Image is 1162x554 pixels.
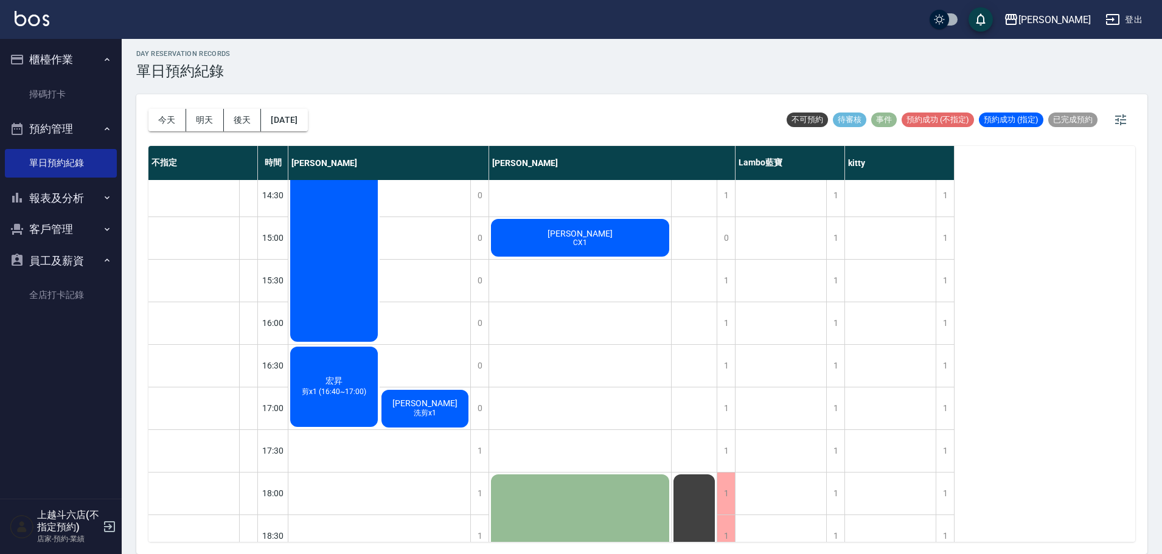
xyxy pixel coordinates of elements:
[470,217,489,259] div: 0
[936,260,954,302] div: 1
[717,302,735,344] div: 1
[224,109,262,131] button: 後天
[826,345,844,387] div: 1
[5,281,117,309] a: 全店打卡記錄
[936,302,954,344] div: 1
[37,533,99,544] p: 店家-預約-業績
[258,472,288,514] div: 18:00
[717,430,735,472] div: 1
[15,11,49,26] img: Logo
[258,259,288,302] div: 15:30
[148,109,186,131] button: 今天
[136,63,231,80] h3: 單日預約紀錄
[936,345,954,387] div: 1
[470,302,489,344] div: 0
[545,229,615,238] span: [PERSON_NAME]
[258,344,288,387] div: 16:30
[717,217,735,259] div: 0
[826,473,844,514] div: 1
[261,109,307,131] button: [DATE]
[5,149,117,177] a: 單日預約紀錄
[5,113,117,145] button: 預約管理
[258,302,288,344] div: 16:00
[871,114,897,125] span: 事件
[470,387,489,429] div: 0
[826,260,844,302] div: 1
[186,109,224,131] button: 明天
[826,217,844,259] div: 1
[717,345,735,387] div: 1
[288,146,489,180] div: [PERSON_NAME]
[826,430,844,472] div: 1
[936,175,954,216] div: 1
[299,387,369,397] span: 剪x1 (16:40~17:00)
[148,146,258,180] div: 不指定
[979,114,1043,125] span: 預約成功 (指定)
[258,174,288,216] div: 14:30
[717,473,735,514] div: 1
[936,217,954,259] div: 1
[470,345,489,387] div: 0
[826,387,844,429] div: 1
[489,146,736,180] div: [PERSON_NAME]
[37,509,99,533] h5: 上越斗六店(不指定預約)
[571,238,590,247] span: CX1
[470,175,489,216] div: 0
[258,387,288,429] div: 17:00
[969,7,993,32] button: save
[833,114,866,125] span: 待審核
[787,114,828,125] span: 不可預約
[826,175,844,216] div: 1
[5,213,117,245] button: 客戶管理
[5,182,117,214] button: 報表及分析
[411,408,439,418] span: 洗剪x1
[717,175,735,216] div: 1
[936,430,954,472] div: 1
[5,44,117,75] button: 櫃檯作業
[258,216,288,259] div: 15:00
[470,260,489,302] div: 0
[936,387,954,429] div: 1
[826,302,844,344] div: 1
[5,245,117,277] button: 員工及薪資
[1048,114,1098,125] span: 已完成預約
[1018,12,1091,27] div: [PERSON_NAME]
[390,398,460,408] span: [PERSON_NAME]
[5,80,117,108] a: 掃碼打卡
[136,50,231,58] h2: day Reservation records
[258,429,288,472] div: 17:30
[717,387,735,429] div: 1
[736,146,845,180] div: Lambo藍寶
[902,114,974,125] span: 預約成功 (不指定)
[999,7,1096,32] button: [PERSON_NAME]
[717,260,735,302] div: 1
[470,430,489,472] div: 1
[258,146,288,180] div: 時間
[10,514,34,539] img: Person
[936,473,954,514] div: 1
[845,146,955,180] div: kitty
[323,376,345,387] span: 宏昇
[1101,9,1147,31] button: 登出
[470,473,489,514] div: 1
